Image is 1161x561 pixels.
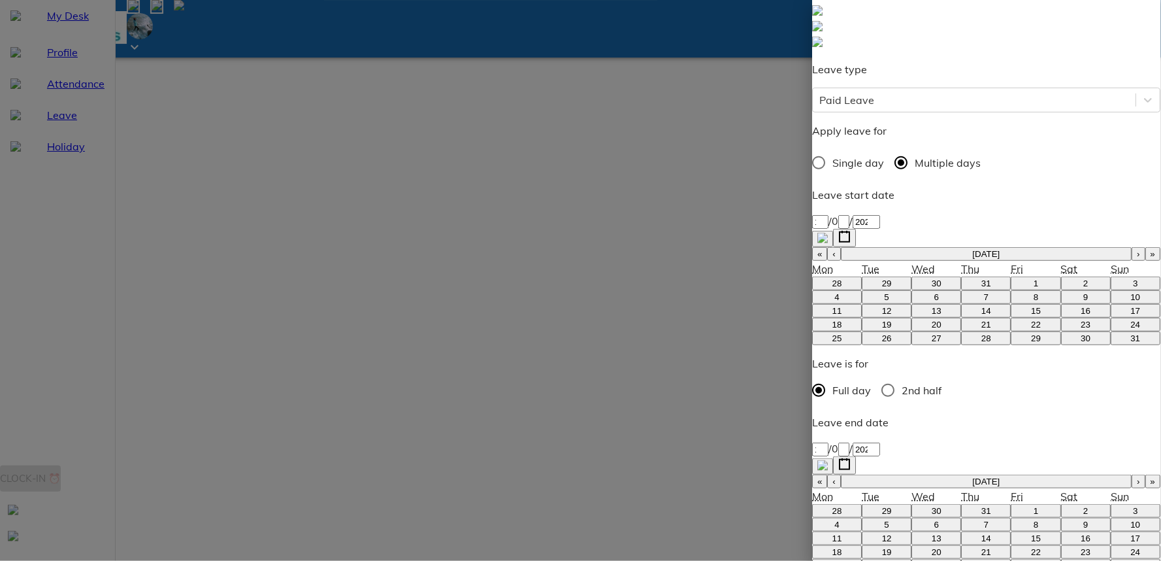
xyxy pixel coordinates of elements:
[813,475,828,488] button: «
[885,520,889,530] abbr: August 5, 2025
[1111,504,1161,518] button: August 3, 2025
[813,277,862,290] button: July 28, 2025
[832,214,839,228] span: 0
[1032,534,1041,543] abbr: August 15, 2025
[962,262,980,275] abbr: Thursday
[912,277,962,290] button: July 30, 2025
[1062,518,1111,532] button: August 9, 2025
[813,545,862,559] button: August 18, 2025
[813,443,829,456] input: --
[1062,277,1111,290] button: August 2, 2025
[813,377,1161,404] div: Gender
[1011,545,1061,559] button: August 22, 2025
[862,318,912,331] button: August 19, 2025
[1062,545,1111,559] button: August 23, 2025
[813,518,862,532] button: August 4, 2025
[850,442,853,455] span: /
[813,5,823,16] img: defaultEmp.0e2b4d71.svg
[1034,292,1039,302] abbr: August 8, 2025
[1011,290,1061,304] button: August 8, 2025
[1034,520,1039,530] abbr: August 8, 2025
[982,534,992,543] abbr: August 14, 2025
[820,92,875,108] div: Paid Leave
[862,490,880,503] abbr: Tuesday
[1134,506,1138,516] abbr: August 3, 2025
[818,233,828,243] img: clearIcon.00697547.svg
[862,290,912,304] button: August 5, 2025
[932,506,942,516] abbr: July 30, 2025
[902,382,942,398] span: 2nd half
[829,442,832,455] span: /
[1131,534,1141,543] abbr: August 17, 2025
[1062,318,1111,331] button: August 23, 2025
[813,187,1161,203] p: Leave start date
[839,215,850,229] input: --
[833,333,843,343] abbr: August 25, 2025
[1146,247,1161,261] button: »
[1111,304,1161,318] button: August 17, 2025
[1062,290,1111,304] button: August 9, 2025
[962,318,1011,331] button: August 21, 2025
[1011,277,1061,290] button: August 1, 2025
[1062,262,1079,275] abbr: Saturday
[1111,318,1161,331] button: August 24, 2025
[1131,306,1141,316] abbr: August 17, 2025
[813,504,862,518] button: July 28, 2025
[883,320,892,330] abbr: August 19, 2025
[833,279,843,288] abbr: July 28, 2025
[813,532,862,545] button: August 11, 2025
[912,532,962,545] button: August 13, 2025
[835,520,840,530] abbr: August 4, 2025
[912,318,962,331] button: August 20, 2025
[883,279,892,288] abbr: July 29, 2025
[912,545,962,559] button: August 20, 2025
[962,304,1011,318] button: August 14, 2025
[883,306,892,316] abbr: August 12, 2025
[885,292,889,302] abbr: August 5, 2025
[1111,277,1161,290] button: August 3, 2025
[1081,534,1091,543] abbr: August 16, 2025
[813,215,829,229] input: --
[1011,304,1061,318] button: August 15, 2025
[1111,331,1161,345] button: August 31, 2025
[982,333,992,343] abbr: August 28, 2025
[912,518,962,532] button: August 6, 2025
[883,506,892,516] abbr: July 29, 2025
[853,215,881,229] input: ----
[833,382,872,398] span: Full day
[1081,333,1091,343] abbr: August 30, 2025
[932,333,942,343] abbr: August 27, 2025
[813,124,887,137] span: Apply leave for
[1032,547,1041,557] abbr: August 22, 2025
[1111,490,1130,503] abbr: Sunday
[862,304,912,318] button: August 12, 2025
[985,292,989,302] abbr: August 7, 2025
[1131,320,1141,330] abbr: August 24, 2025
[932,279,942,288] abbr: July 30, 2025
[932,534,942,543] abbr: August 13, 2025
[862,545,912,559] button: August 19, 2025
[839,443,850,456] input: --
[813,35,1161,51] a: Harsha Marigowda
[813,247,828,261] button: «
[1111,545,1161,559] button: August 24, 2025
[813,262,834,275] abbr: Monday
[1034,279,1039,288] abbr: August 1, 2025
[935,520,940,530] abbr: August 6, 2025
[962,331,1011,345] button: August 28, 2025
[1084,292,1088,302] abbr: August 9, 2025
[982,547,992,557] abbr: August 21, 2025
[1032,306,1041,316] abbr: August 15, 2025
[962,490,980,503] abbr: Thursday
[813,20,1161,35] a: Shreya Goyal
[1011,518,1061,532] button: August 8, 2025
[883,534,892,543] abbr: August 12, 2025
[1146,475,1161,488] button: »
[1062,331,1111,345] button: August 30, 2025
[985,520,989,530] abbr: August 7, 2025
[1111,532,1161,545] button: August 17, 2025
[1111,262,1130,275] abbr: Sunday
[813,21,823,31] img: defaultEmp.0e2b4d71.svg
[1131,520,1141,530] abbr: August 10, 2025
[862,504,912,518] button: July 29, 2025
